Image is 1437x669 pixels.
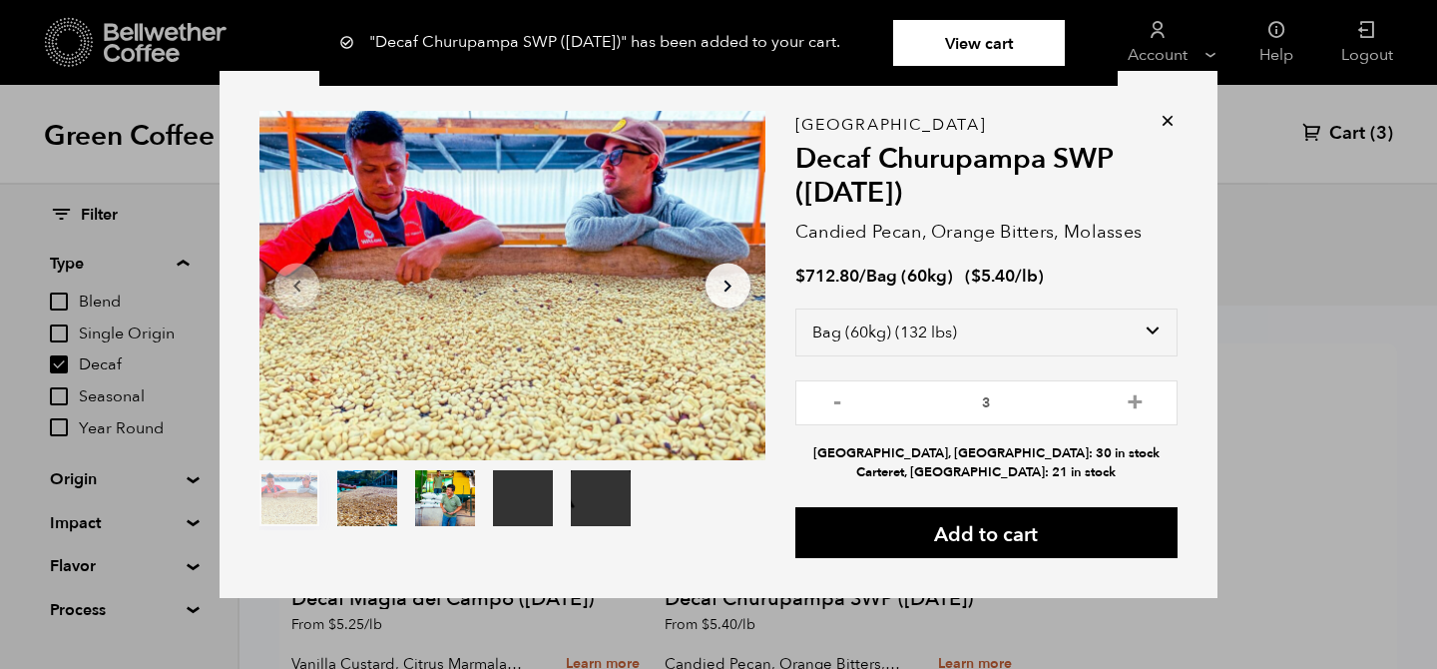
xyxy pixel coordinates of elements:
[971,265,1015,288] bdi: 5.40
[795,265,859,288] bdi: 712.80
[795,507,1178,558] button: Add to cart
[493,470,553,526] video: Your browser does not support the video tag.
[965,265,1044,288] span: ( )
[795,463,1178,482] li: Carteret, [GEOGRAPHIC_DATA]: 21 in stock
[1015,265,1038,288] span: /lb
[971,265,981,288] span: $
[571,470,631,526] video: Your browser does not support the video tag.
[866,265,953,288] span: Bag (60kg)
[825,390,850,410] button: -
[859,265,866,288] span: /
[795,219,1178,246] p: Candied Pecan, Orange Bitters, Molasses
[1123,390,1148,410] button: +
[795,265,805,288] span: $
[795,444,1178,463] li: [GEOGRAPHIC_DATA], [GEOGRAPHIC_DATA]: 30 in stock
[795,143,1178,210] h2: Decaf Churupampa SWP ([DATE])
